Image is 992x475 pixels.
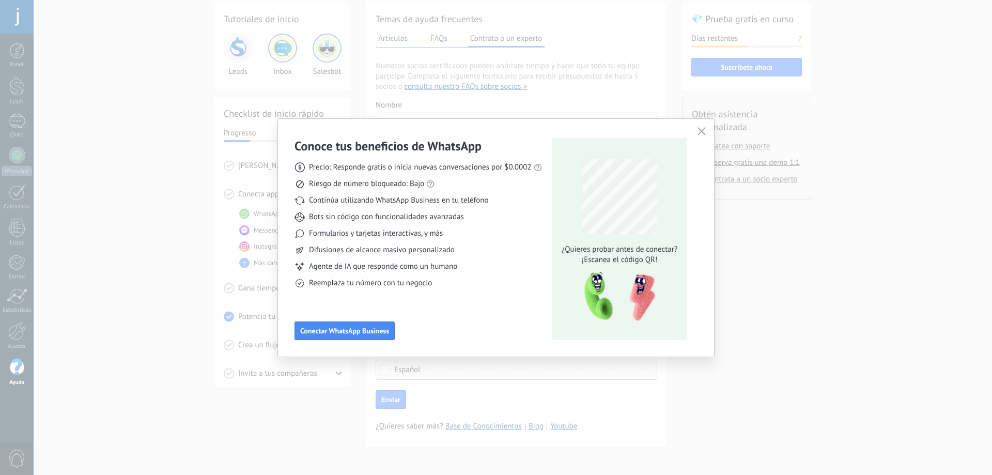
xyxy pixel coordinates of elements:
span: Difusiones de alcance masivo personalizado [309,245,455,255]
span: Riesgo de número bloqueado: Bajo [309,179,424,189]
span: Formularios y tarjetas interactivas, y más [309,228,443,239]
span: Continúa utilizando WhatsApp Business en tu teléfono [309,195,488,206]
button: Conectar WhatsApp Business [295,321,395,340]
span: Bots sin código con funcionalidades avanzadas [309,212,464,222]
img: qr-pic-1x.png [576,269,657,325]
span: Agente de IA que responde como un humano [309,262,457,272]
span: ¿Quieres probar antes de conectar? [559,244,680,255]
h3: Conoce tus beneficios de WhatsApp [295,138,482,154]
span: Conectar WhatsApp Business [300,327,389,334]
span: Precio: Responde gratis o inicia nuevas conversaciones por $0.0002 [309,162,532,173]
span: Reemplaza tu número con tu negocio [309,278,432,288]
span: ¡Escanea el código QR! [559,255,680,265]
